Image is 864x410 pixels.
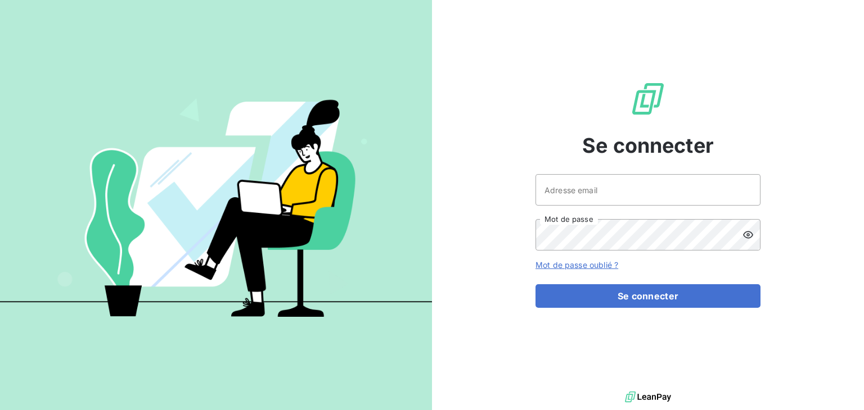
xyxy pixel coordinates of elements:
[630,81,666,117] img: Logo LeanPay
[535,260,618,270] a: Mot de passe oublié ?
[535,284,760,308] button: Se connecter
[625,389,671,406] img: logo
[535,174,760,206] input: placeholder
[582,130,714,161] span: Se connecter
